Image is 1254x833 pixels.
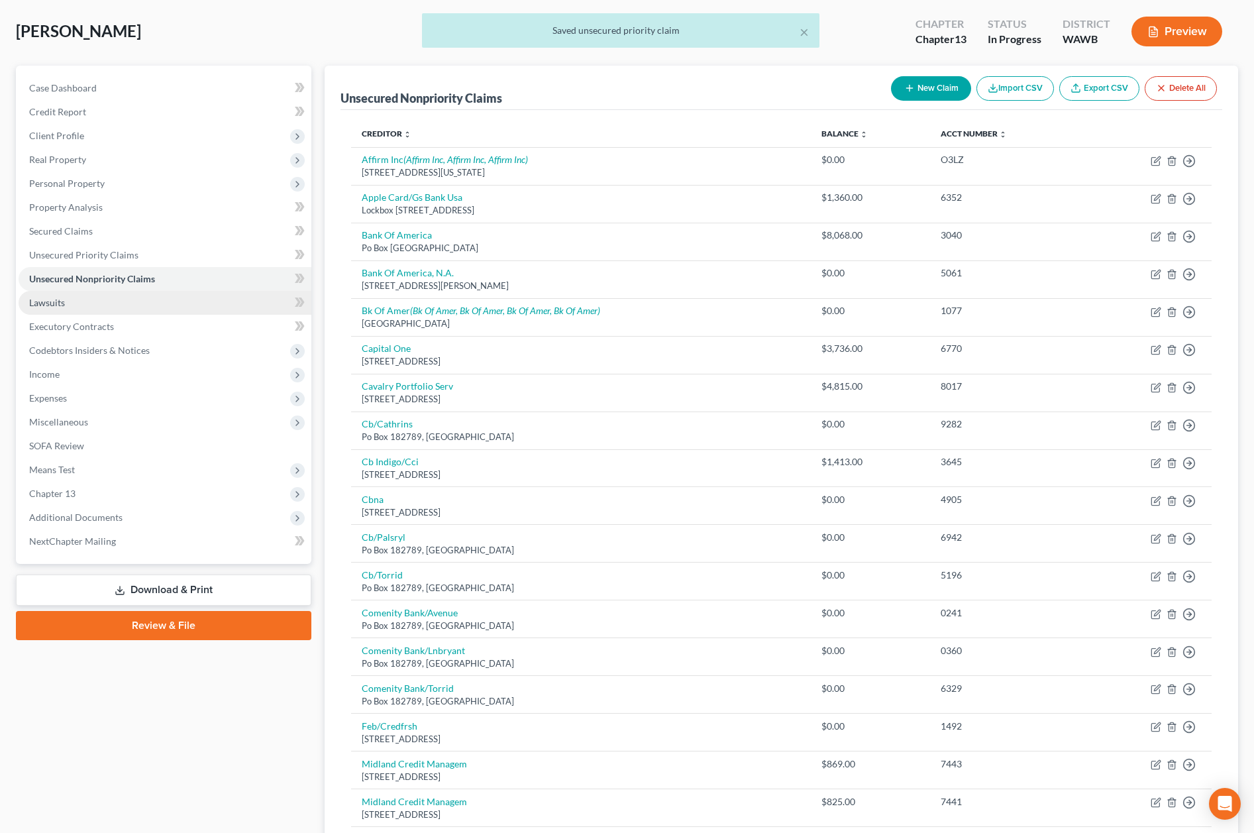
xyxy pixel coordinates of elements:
[19,434,311,458] a: SOFA Review
[941,342,1074,355] div: 6770
[941,606,1074,620] div: 0241
[941,795,1074,808] div: 7441
[19,76,311,100] a: Case Dashboard
[821,417,919,431] div: $0.00
[362,242,800,254] div: Po Box [GEOGRAPHIC_DATA]
[860,131,868,139] i: unfold_more
[821,342,919,355] div: $3,736.00
[821,266,919,280] div: $0.00
[29,512,123,523] span: Additional Documents
[1059,76,1139,101] a: Export CSV
[29,82,97,93] span: Case Dashboard
[362,720,417,732] a: Feb/Credfrsh
[362,129,411,139] a: Creditor unfold_more
[941,569,1074,582] div: 5196
[1145,76,1217,101] button: Delete All
[19,291,311,315] a: Lawsuits
[29,154,86,165] span: Real Property
[362,456,419,467] a: Cb Indigo/Cci
[362,771,800,783] div: [STREET_ADDRESS]
[19,267,311,291] a: Unsecured Nonpriority Claims
[19,219,311,243] a: Secured Claims
[362,267,454,278] a: Bank Of America, N.A.
[19,100,311,124] a: Credit Report
[362,355,800,368] div: [STREET_ADDRESS]
[800,24,809,40] button: ×
[29,130,84,141] span: Client Profile
[941,644,1074,657] div: 0360
[362,645,465,656] a: Comenity Bank/Lnbryant
[821,153,919,166] div: $0.00
[821,191,919,204] div: $1,360.00
[941,304,1074,317] div: 1077
[941,417,1074,431] div: 9282
[821,229,919,242] div: $8,068.00
[821,757,919,771] div: $869.00
[891,76,971,101] button: New Claim
[941,493,1074,506] div: 4905
[362,431,800,443] div: Po Box 182789, [GEOGRAPHIC_DATA]
[362,494,384,505] a: Cbna
[941,191,1074,204] div: 6352
[362,569,403,581] a: Cb/Torrid
[362,531,405,543] a: Cb/Palsryl
[29,273,155,284] span: Unsecured Nonpriority Claims
[362,204,800,217] div: Lockbox [STREET_ADDRESS]
[821,682,919,695] div: $0.00
[821,304,919,317] div: $0.00
[999,131,1007,139] i: unfold_more
[29,321,114,332] span: Executory Contracts
[941,129,1007,139] a: Acct Number unfold_more
[941,266,1074,280] div: 5061
[362,607,458,618] a: Comenity Bank/Avenue
[29,178,105,189] span: Personal Property
[29,368,60,380] span: Income
[362,544,800,557] div: Po Box 182789, [GEOGRAPHIC_DATA]
[362,695,800,708] div: Po Box 182789, [GEOGRAPHIC_DATA]
[403,131,411,139] i: unfold_more
[941,757,1074,771] div: 7443
[362,192,462,203] a: Apple Card/Gs Bank Usa
[16,575,311,606] a: Download & Print
[19,529,311,553] a: NextChapter Mailing
[362,506,800,519] div: [STREET_ADDRESS]
[941,720,1074,733] div: 1492
[362,796,467,807] a: Midland Credit Managem
[362,758,467,769] a: Midland Credit Managem
[362,280,800,292] div: [STREET_ADDRESS][PERSON_NAME]
[941,455,1074,469] div: 3645
[29,297,65,308] span: Lawsuits
[362,380,453,392] a: Cavalry Portfolio Serv
[821,795,919,808] div: $825.00
[29,392,67,404] span: Expenses
[410,305,600,316] i: (Bk Of Amer, Bk Of Amer, Bk Of Amer, Bk Of Amer)
[1209,788,1241,820] div: Open Intercom Messenger
[821,380,919,393] div: $4,815.00
[29,201,103,213] span: Property Analysis
[362,229,432,241] a: Bank Of America
[821,569,919,582] div: $0.00
[403,154,528,165] i: (Affirm Inc, Affirm Inc, Affirm Inc)
[29,440,84,451] span: SOFA Review
[362,305,600,316] a: Bk Of Amer(Bk Of Amer, Bk Of Amer, Bk Of Amer, Bk Of Amer)
[362,469,800,481] div: [STREET_ADDRESS]
[821,531,919,544] div: $0.00
[362,808,800,821] div: [STREET_ADDRESS]
[19,195,311,219] a: Property Analysis
[29,345,150,356] span: Codebtors Insiders & Notices
[29,416,88,427] span: Miscellaneous
[362,582,800,594] div: Po Box 182789, [GEOGRAPHIC_DATA]
[362,657,800,670] div: Po Box 182789, [GEOGRAPHIC_DATA]
[29,225,93,237] span: Secured Claims
[362,683,454,694] a: Comenity Bank/Torrid
[29,249,138,260] span: Unsecured Priority Claims
[821,606,919,620] div: $0.00
[821,129,868,139] a: Balance unfold_more
[362,393,800,406] div: [STREET_ADDRESS]
[821,455,919,469] div: $1,413.00
[362,166,800,179] div: [STREET_ADDRESS][US_STATE]
[29,464,75,475] span: Means Test
[29,488,76,499] span: Chapter 13
[821,720,919,733] div: $0.00
[941,380,1074,393] div: 8017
